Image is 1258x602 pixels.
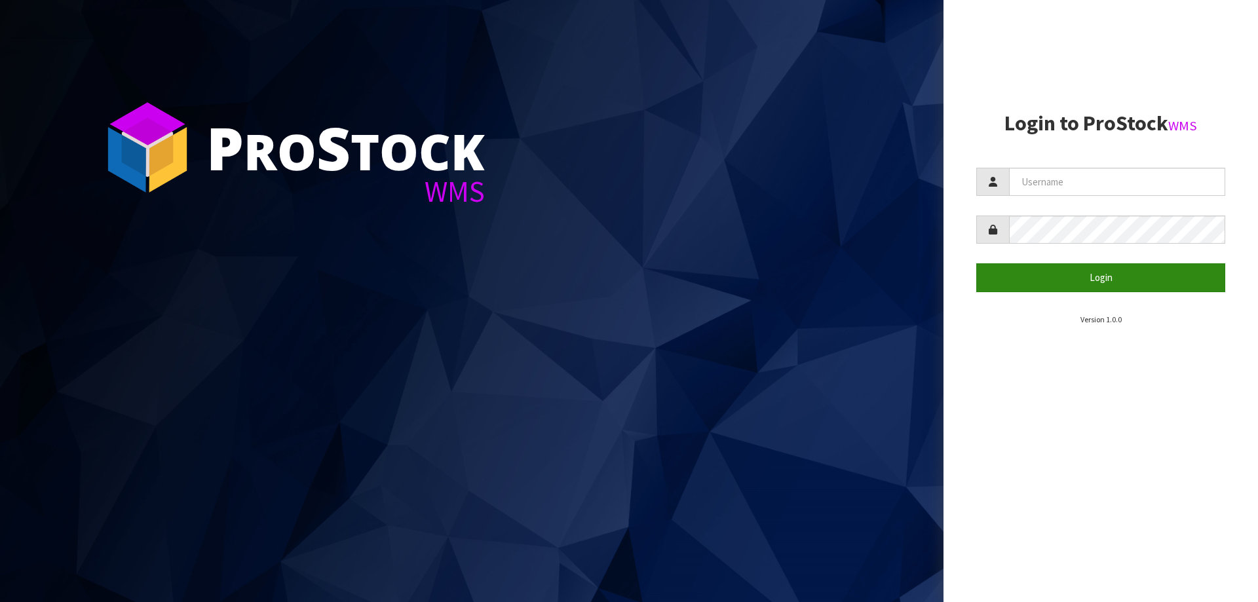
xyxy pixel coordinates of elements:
[316,107,351,187] span: S
[206,107,244,187] span: P
[1168,117,1197,134] small: WMS
[206,177,485,206] div: WMS
[1009,168,1225,196] input: Username
[206,118,485,177] div: ro tock
[1080,314,1122,324] small: Version 1.0.0
[976,112,1225,135] h2: Login to ProStock
[98,98,197,197] img: ProStock Cube
[976,263,1225,292] button: Login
